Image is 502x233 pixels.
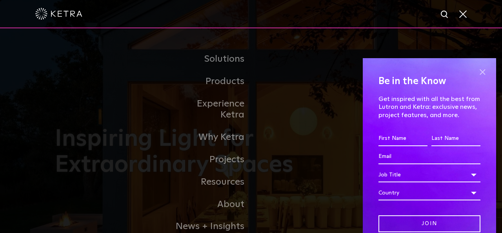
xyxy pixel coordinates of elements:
div: Country [378,185,480,200]
a: Products [171,70,251,93]
a: Solutions [171,48,251,70]
p: Get inspired with all the best from Lutron and Ketra: exclusive news, project features, and more. [378,95,480,119]
a: Why Ketra [171,126,251,149]
input: First Name [378,131,427,146]
input: Email [378,149,480,164]
a: Experience Ketra [171,93,251,127]
img: search icon [440,10,450,20]
input: Last Name [431,131,480,146]
img: ketra-logo-2019-white [35,8,82,20]
h4: Be in the Know [378,74,480,89]
div: Job Title [378,167,480,182]
a: Resources [171,171,251,193]
a: Projects [171,149,251,171]
a: About [171,193,251,216]
input: Join [378,215,480,232]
